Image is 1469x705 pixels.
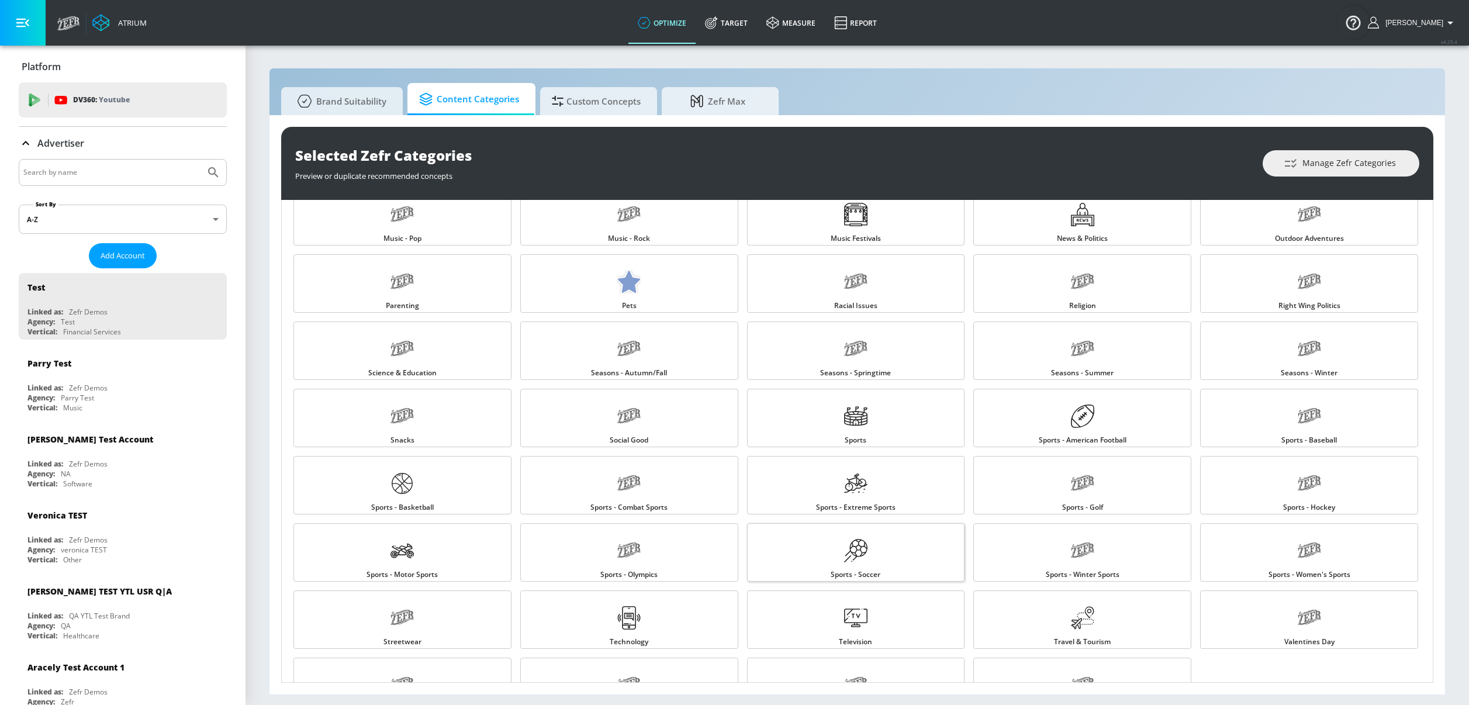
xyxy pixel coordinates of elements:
span: login as: kacey.labar@zefr.com [1381,19,1443,27]
a: Racial Issues [747,254,965,313]
a: Parenting [293,254,511,313]
div: Selected Zefr Categories [295,146,1251,165]
a: Sports - Olympics [520,523,738,582]
a: Seasons - Springtime [747,322,965,380]
div: Test [61,317,75,327]
a: Sports - Baseball [1200,389,1418,447]
div: Healthcare [63,631,99,641]
span: Valentines Day [1284,638,1335,645]
div: [PERSON_NAME] Test AccountLinked as:Zefr DemosAgency:NAVertical:Software [19,425,227,492]
a: Music - Pop [293,187,511,246]
div: Agency: [27,469,55,479]
span: Sports - American Football [1039,437,1126,444]
span: Seasons - Winter [1281,369,1337,376]
p: DV360: [73,94,130,106]
div: Vertical: [27,327,57,337]
div: Agency: [27,545,55,555]
div: Linked as: [27,611,63,621]
span: Snacks [390,437,414,444]
span: Right Wing Politics [1278,302,1340,309]
div: Linked as: [27,459,63,469]
div: Atrium [113,18,147,28]
div: Other [63,555,82,565]
a: Sports - Women's Sports [1200,523,1418,582]
a: Snacks [293,389,511,447]
div: veronica TEST [61,545,107,555]
a: Valentines Day [1200,590,1418,649]
div: Veronica TESTLinked as:Zefr DemosAgency:veronica TESTVertical:Other [19,501,227,568]
span: Sports - Combat Sports [590,504,668,511]
span: Content Categories [419,85,519,113]
div: Test [27,282,45,293]
button: [PERSON_NAME] [1368,16,1457,30]
div: Vertical: [27,555,57,565]
a: Seasons - Autumn/Fall [520,322,738,380]
span: Sports - Golf [1062,504,1103,511]
div: Agency: [27,621,55,631]
span: Seasons - Autumn/Fall [591,369,667,376]
a: Right Wing Politics [1200,254,1418,313]
a: measure [757,2,825,44]
div: Zefr Demos [69,307,108,317]
a: Sports - Golf [973,456,1191,514]
div: Platform [19,50,227,83]
a: Report [825,2,886,44]
div: Veronica TEST [27,510,87,521]
a: Streetwear [293,590,511,649]
div: Vertical: [27,631,57,641]
div: Linked as: [27,687,63,697]
span: Sports - Extreme Sports [816,504,896,511]
span: Sports - Baseball [1281,437,1337,444]
div: NA [61,469,71,479]
a: Music - Rock [520,187,738,246]
p: Platform [22,60,61,73]
span: Streetwear [383,638,421,645]
a: News & Politics [973,187,1191,246]
div: DV360: Youtube [19,82,227,117]
a: Sports - Combat Sports [520,456,738,514]
div: Parry Test [61,393,94,403]
span: Sports - Soccer [831,571,880,578]
a: Science & Education [293,322,511,380]
span: Technology [610,638,648,645]
div: QA YTL Test Brand [69,611,130,621]
div: Vertical: [27,479,57,489]
span: News & Politics [1057,235,1108,242]
div: Aracely Test Account 1 [27,662,125,673]
a: Atrium [92,14,147,32]
span: Brand Suitability [293,87,386,115]
a: Television [747,590,965,649]
a: Sports - Winter Sports [973,523,1191,582]
span: Sports - Women's Sports [1268,571,1350,578]
span: Custom Concepts [552,87,641,115]
a: optimize [628,2,696,44]
span: Sports - Winter Sports [1046,571,1119,578]
div: [PERSON_NAME] Test Account [27,434,153,445]
a: Music Festivals [747,187,965,246]
button: Add Account [89,243,157,268]
div: Parry Test [27,358,71,369]
a: Travel & Tourism [973,590,1191,649]
div: [PERSON_NAME] TEST YTL USR Q|ALinked as:QA YTL Test BrandAgency:QAVertical:Healthcare [19,577,227,644]
span: Seasons - Summer [1051,369,1114,376]
a: Social Good [520,389,738,447]
div: TestLinked as:Zefr DemosAgency:TestVertical:Financial Services [19,273,227,340]
span: Racial Issues [834,302,877,309]
a: Sports - Hockey [1200,456,1418,514]
span: Sports - Basketball [371,504,434,511]
div: Financial Services [63,327,121,337]
span: Social Good [610,437,648,444]
span: v 4.25.4 [1441,39,1457,45]
span: Sports - Hockey [1283,504,1335,511]
div: Advertiser [19,127,227,160]
span: Sports - Motor Sports [367,571,438,578]
div: Agency: [27,393,55,403]
a: Seasons - Summer [973,322,1191,380]
a: Outdoor Adventures [1200,187,1418,246]
span: Zefr Max [673,87,762,115]
span: Seasons - Springtime [820,369,891,376]
button: Open Resource Center [1337,6,1370,39]
div: QA [61,621,71,631]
